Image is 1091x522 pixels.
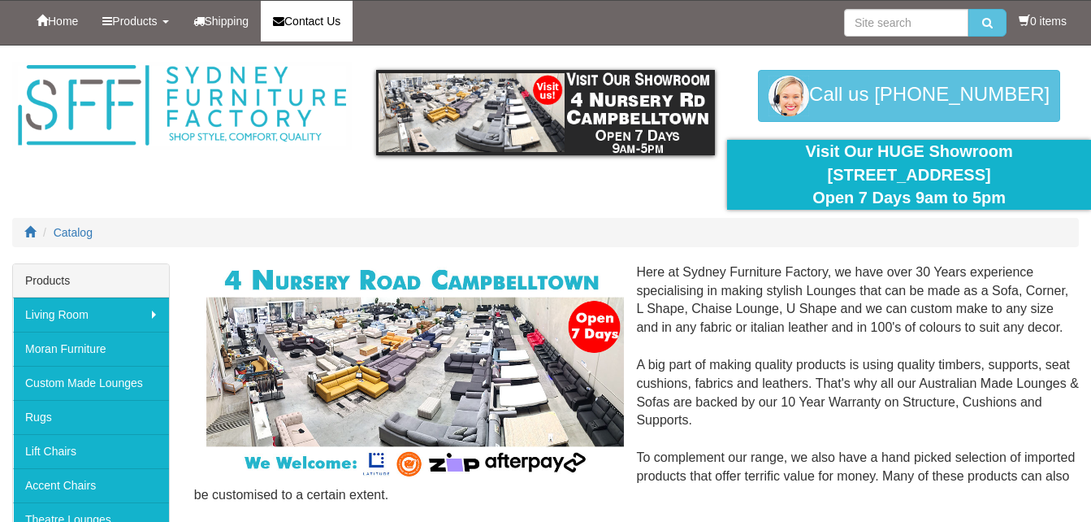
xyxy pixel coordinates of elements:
[13,298,169,332] a: Living Room
[13,400,169,434] a: Rugs
[48,15,78,28] span: Home
[205,15,249,28] span: Shipping
[13,332,169,366] a: Moran Furniture
[24,1,90,41] a: Home
[13,468,169,502] a: Accent Chairs
[206,263,625,481] img: Corner Modular Lounges
[376,70,716,155] img: showroom.gif
[1019,13,1067,29] li: 0 items
[12,62,352,150] img: Sydney Furniture Factory
[13,264,169,298] div: Products
[90,1,180,41] a: Products
[261,1,353,41] a: Contact Us
[13,434,169,468] a: Lift Chairs
[739,140,1079,210] div: Visit Our HUGE Showroom [STREET_ADDRESS] Open 7 Days 9am to 5pm
[284,15,340,28] span: Contact Us
[112,15,157,28] span: Products
[54,226,93,239] a: Catalog
[844,9,968,37] input: Site search
[181,1,262,41] a: Shipping
[13,366,169,400] a: Custom Made Lounges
